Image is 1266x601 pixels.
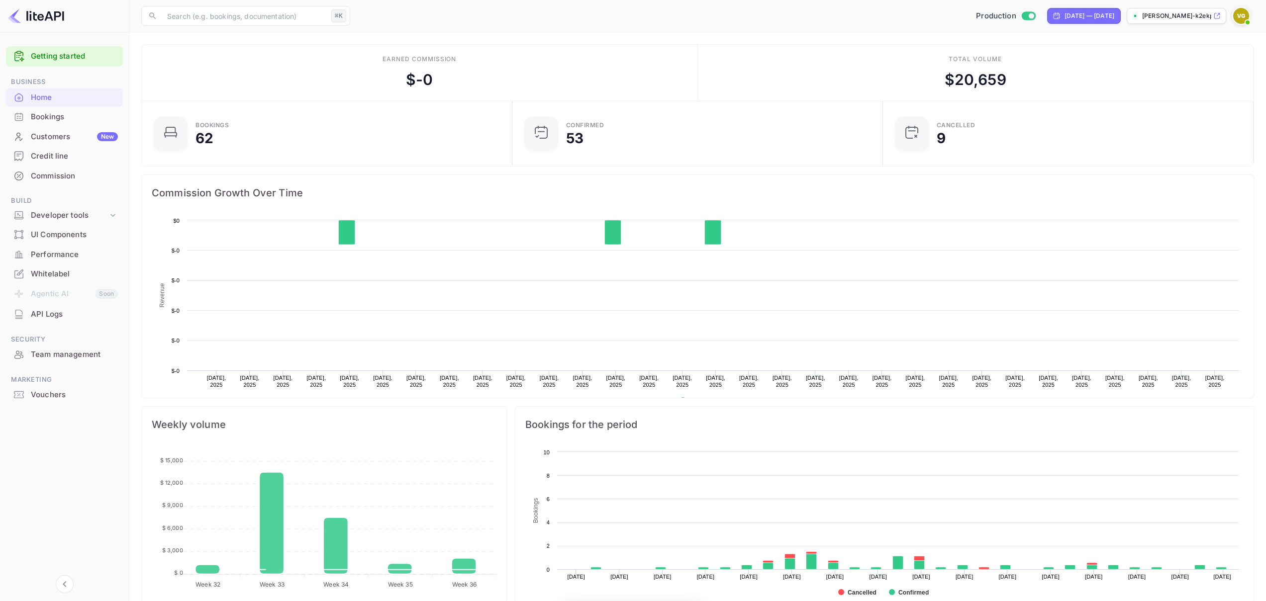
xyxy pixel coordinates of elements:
[161,6,327,26] input: Search (e.g. bookings, documentation)
[174,569,183,576] tspan: $ 0
[6,127,123,146] a: CustomersNew
[972,10,1039,22] div: Switch to Sandbox mode
[706,375,725,388] text: [DATE], 2025
[31,92,118,103] div: Home
[31,389,118,401] div: Vouchers
[274,375,293,388] text: [DATE], 2025
[6,147,123,165] a: Credit line
[6,88,123,106] a: Home
[956,574,974,580] text: [DATE]
[999,574,1017,580] text: [DATE]
[406,375,426,388] text: [DATE], 2025
[162,547,183,554] tspan: $ 3,000
[195,122,229,128] div: Bookings
[6,305,123,324] div: API Logs
[906,375,925,388] text: [DATE], 2025
[373,375,392,388] text: [DATE], 2025
[323,581,349,588] tspan: Week 34
[1128,574,1146,580] text: [DATE]
[8,8,64,24] img: LiteAPI logo
[6,225,123,244] a: UI Components
[610,574,628,580] text: [DATE]
[6,264,123,284] div: Whitelabel
[388,581,413,588] tspan: Week 35
[6,264,123,283] a: Whitelabel
[31,210,108,221] div: Developer tools
[6,207,123,224] div: Developer tools
[540,375,559,388] text: [DATE], 2025
[976,10,1016,22] span: Production
[6,345,123,363] a: Team management
[172,338,180,343] text: $-0
[260,581,285,588] tspan: Week 33
[848,589,876,596] text: Cancelled
[532,498,539,523] text: Bookings
[566,131,584,145] div: 53
[1047,8,1121,24] div: Click to change the date range period
[31,268,118,280] div: Whitelabel
[739,375,759,388] text: [DATE], 2025
[6,385,123,404] a: Vouchers
[937,131,946,145] div: 9
[898,589,929,596] text: Confirmed
[6,107,123,126] a: Bookings
[159,283,166,307] text: Revenue
[869,574,887,580] text: [DATE]
[1233,8,1249,24] img: VARUN GUPTA
[1205,375,1225,388] text: [DATE], 2025
[6,374,123,385] span: Marketing
[6,385,123,405] div: Vouchers
[547,496,550,502] text: 6
[773,375,792,388] text: [DATE], 2025
[949,55,1002,64] div: Total volume
[6,147,123,166] div: Credit line
[31,229,118,241] div: UI Components
[160,479,183,486] tspan: $ 12,000
[689,397,715,404] text: Revenue
[6,345,123,364] div: Team management
[1042,574,1060,580] text: [DATE]
[873,375,892,388] text: [DATE], 2025
[172,248,180,254] text: $-0
[606,375,626,388] text: [DATE], 2025
[939,375,958,388] text: [DATE], 2025
[740,574,758,580] text: [DATE]
[945,69,1006,91] div: $ 20,659
[173,218,180,224] text: $0
[152,185,1244,201] span: Commission Growth Over Time
[340,375,359,388] text: [DATE], 2025
[1139,375,1158,388] text: [DATE], 2025
[195,131,213,145] div: 62
[573,375,592,388] text: [DATE], 2025
[31,111,118,123] div: Bookings
[525,417,1244,432] span: Bookings for the period
[1105,375,1125,388] text: [DATE], 2025
[31,171,118,182] div: Commission
[160,457,183,464] tspan: $ 15,000
[1171,574,1189,580] text: [DATE]
[473,375,492,388] text: [DATE], 2025
[1213,574,1231,580] text: [DATE]
[31,151,118,162] div: Credit line
[6,167,123,185] a: Commission
[195,581,220,588] tspan: Week 32
[806,375,825,388] text: [DATE], 2025
[306,375,326,388] text: [DATE], 2025
[654,574,672,580] text: [DATE]
[826,574,844,580] text: [DATE]
[240,375,260,388] text: [DATE], 2025
[6,334,123,345] span: Security
[1085,574,1103,580] text: [DATE]
[6,195,123,206] span: Build
[383,55,456,64] div: Earned commission
[406,69,433,91] div: $ -0
[31,349,118,360] div: Team management
[839,375,859,388] text: [DATE], 2025
[547,519,550,525] text: 4
[547,473,550,479] text: 8
[697,574,715,580] text: [DATE]
[31,131,118,143] div: Customers
[6,245,123,264] div: Performance
[506,375,526,388] text: [DATE], 2025
[1142,11,1211,20] p: [PERSON_NAME]-k2ekp.nuit...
